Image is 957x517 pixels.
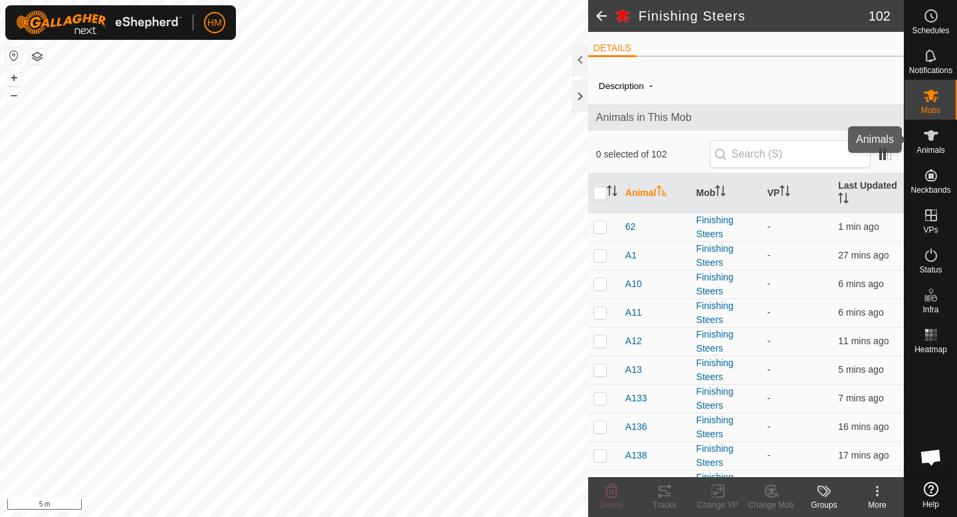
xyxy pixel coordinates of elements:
app-display-virtual-paddock-transition: - [767,307,770,318]
div: Finishing Steers [696,328,757,356]
p-sorticon: Activate to sort [607,187,617,198]
div: Finishing Steers [696,470,757,498]
div: Change Mob [744,499,797,511]
app-display-virtual-paddock-transition: - [767,421,770,432]
span: A11 [625,306,642,320]
span: A133 [625,391,647,405]
span: 23 Sept 2025, 7:27 am [838,307,883,318]
span: 23 Sept 2025, 7:17 am [838,421,889,432]
span: 23 Sept 2025, 7:22 am [838,336,889,346]
div: Finishing Steers [696,270,757,298]
span: 23 Sept 2025, 7:27 am [838,278,883,289]
button: Map Layers [29,49,45,64]
button: Reset Map [6,48,22,64]
p-sorticon: Activate to sort [657,187,667,198]
span: 23 Sept 2025, 7:26 am [838,393,883,403]
span: Heatmap [914,346,947,354]
div: Open chat [911,437,951,477]
div: Finishing Steers [696,356,757,384]
span: 23 Sept 2025, 7:06 am [838,250,889,260]
h2: Finishing Steers [639,8,869,24]
div: Change VP [691,499,744,511]
a: Contact Us [307,500,346,512]
app-display-virtual-paddock-transition: - [767,393,770,403]
span: Infra [922,306,938,314]
p-sorticon: Activate to sort [715,187,726,198]
span: Schedules [912,27,949,35]
span: 23 Sept 2025, 7:32 am [838,221,879,232]
a: Privacy Policy [241,500,291,512]
span: 0 selected of 102 [596,148,710,161]
th: Mob [691,173,762,213]
div: Finishing Steers [696,213,757,241]
app-display-virtual-paddock-transition: - [767,278,770,289]
app-display-virtual-paddock-transition: - [767,221,770,232]
span: Help [922,500,939,508]
span: A12 [625,334,642,348]
span: 102 [869,6,891,26]
div: Finishing Steers [696,413,757,441]
span: Neckbands [910,186,950,194]
p-sorticon: Activate to sort [838,195,849,205]
span: Delete [600,500,623,510]
span: HM [207,16,222,30]
span: Status [919,266,942,274]
span: 62 [625,220,636,234]
input: Search (S) [710,140,871,168]
span: A10 [625,277,642,291]
div: Finishing Steers [696,385,757,413]
p-sorticon: Activate to sort [780,187,790,198]
div: Finishing Steers [696,442,757,470]
button: – [6,87,22,103]
th: Last Updated [833,173,904,213]
span: - [644,74,658,96]
button: + [6,70,22,86]
li: DETAILS [588,41,637,57]
div: Groups [797,499,851,511]
span: 23 Sept 2025, 7:28 am [838,364,883,375]
div: Tracks [638,499,691,511]
span: A136 [625,420,647,434]
app-display-virtual-paddock-transition: - [767,336,770,346]
div: Finishing Steers [696,242,757,270]
div: Finishing Steers [696,299,757,327]
span: 23 Sept 2025, 7:16 am [838,450,889,461]
app-display-virtual-paddock-transition: - [767,250,770,260]
span: A138 [625,449,647,463]
app-display-virtual-paddock-transition: - [767,450,770,461]
th: VP [762,173,833,213]
th: Animal [620,173,691,213]
span: Animals in This Mob [596,110,896,126]
img: Gallagher Logo [16,11,182,35]
span: A1 [625,249,637,262]
span: Mobs [921,106,940,114]
div: More [851,499,904,511]
label: Description [599,81,644,91]
span: Notifications [909,66,952,74]
span: VPs [923,226,938,234]
span: A13 [625,363,642,377]
a: Help [904,476,957,514]
app-display-virtual-paddock-transition: - [767,364,770,375]
span: Animals [916,146,945,154]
